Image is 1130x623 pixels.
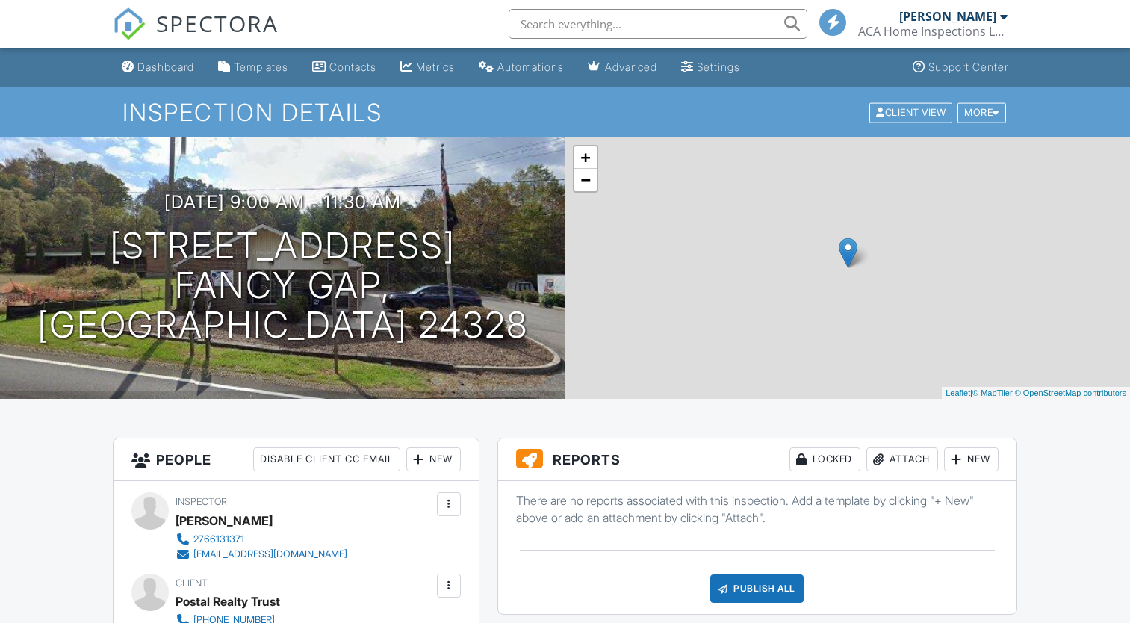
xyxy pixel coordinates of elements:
div: Dashboard [137,61,194,73]
div: Postal Realty Trust [176,590,280,613]
span: Inspector [176,496,227,507]
div: Settings [697,61,740,73]
a: Zoom out [574,169,597,191]
div: Contacts [329,61,376,73]
a: Leaflet [946,388,970,397]
a: Metrics [394,54,461,81]
h1: [STREET_ADDRESS] Fancy Gap, [GEOGRAPHIC_DATA] 24328 [24,226,541,344]
div: Advanced [605,61,657,73]
div: More [957,102,1006,123]
h3: People [114,438,478,481]
a: © OpenStreetMap contributors [1015,388,1126,397]
div: Client View [869,102,952,123]
a: [EMAIL_ADDRESS][DOMAIN_NAME] [176,547,347,562]
div: Locked [789,447,860,471]
a: Dashboard [116,54,200,81]
div: ACA Home Inspections LLC [858,24,1008,39]
div: [PERSON_NAME] [899,9,996,24]
h3: Reports [498,438,1016,481]
div: Disable Client CC Email [253,447,400,471]
p: There are no reports associated with this inspection. Add a template by clicking "+ New" above or... [516,492,999,526]
div: Automations [497,61,564,73]
div: [PERSON_NAME] [176,509,273,532]
div: Support Center [928,61,1008,73]
a: Contacts [306,54,382,81]
h3: [DATE] 9:00 am - 11:30 am [164,192,401,212]
div: Templates [234,61,288,73]
a: Client View [868,106,956,117]
a: Zoom in [574,146,597,169]
a: Support Center [907,54,1014,81]
span: SPECTORA [156,7,279,39]
a: Settings [675,54,746,81]
input: Search everything... [509,9,807,39]
a: Advanced [582,54,663,81]
a: Automations (Basic) [473,54,570,81]
a: 2766131371 [176,532,347,547]
div: | [942,387,1130,400]
a: © MapTiler [972,388,1013,397]
span: Client [176,577,208,589]
div: Publish All [710,574,804,603]
div: New [406,447,461,471]
a: Templates [212,54,294,81]
div: 2766131371 [193,533,244,545]
div: New [944,447,999,471]
img: The Best Home Inspection Software - Spectora [113,7,146,40]
div: Attach [866,447,938,471]
div: Metrics [416,61,455,73]
a: SPECTORA [113,20,279,52]
div: [EMAIL_ADDRESS][DOMAIN_NAME] [193,548,347,560]
h1: Inspection Details [122,99,1008,125]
